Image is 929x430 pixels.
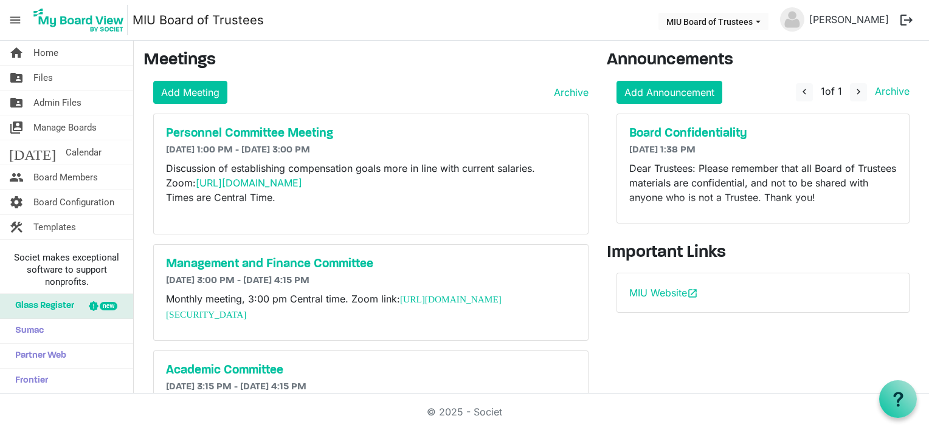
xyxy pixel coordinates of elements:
[9,294,74,318] span: Glass Register
[9,344,66,368] span: Partner Web
[658,13,768,30] button: MIU Board of Trustees dropdownbutton
[30,5,128,35] img: My Board View Logo
[9,215,24,239] span: construction
[9,115,24,140] span: switch_account
[33,165,98,189] span: Board Members
[143,50,589,71] h3: Meetings
[427,406,502,418] a: © 2025 - Societ
[796,83,813,101] button: navigate_before
[821,85,842,97] span: of 1
[33,215,76,239] span: Templates
[133,8,264,32] a: MIU Board of Trustees
[629,161,897,205] p: Dear Trustees: Please remember that all Board of Trustees materials are confidential, and not to ...
[166,363,576,378] a: Academic Committee
[850,83,867,101] button: navigate_next
[799,86,810,97] span: navigate_before
[894,7,919,33] button: logout
[33,115,97,140] span: Manage Boards
[166,161,576,248] p: Discussion of establishing compensation goals more in line with current salaries.
[166,145,576,156] h6: [DATE] 1:00 PM - [DATE] 3:00 PM
[616,81,722,104] a: Add Announcement
[9,90,24,115] span: folder_shared
[821,85,825,97] span: 1
[549,85,589,100] a: Archive
[166,275,576,287] h6: [DATE] 3:00 PM - [DATE] 4:15 PM
[629,287,698,299] a: MIU Websiteopen_in_new
[166,292,576,322] p: Monthly meeting, 3:00 pm Central time. Zoom link:
[607,50,919,71] h3: Announcements
[629,145,696,155] span: [DATE] 1:38 PM
[9,140,56,165] span: [DATE]
[166,381,576,393] h6: [DATE] 3:15 PM - [DATE] 4:15 PM
[804,7,894,32] a: [PERSON_NAME]
[853,86,864,97] span: navigate_next
[166,177,305,203] span: Zoom: Times are Central Time.
[33,41,58,65] span: Home
[4,9,27,32] span: menu
[33,190,114,214] span: Board Configuration
[153,81,227,104] a: Add Meeting
[9,319,44,343] span: Sumac
[196,177,302,189] a: [URL][DOMAIN_NAME]
[100,302,117,310] div: new
[166,126,576,141] a: Personnel Committee Meeting
[9,190,24,214] span: settings
[9,41,24,65] span: home
[5,251,128,288] span: Societ makes exceptional software to support nonprofits.
[780,7,804,32] img: no-profile-picture.svg
[870,85,910,97] a: Archive
[166,294,502,319] a: [URL][DOMAIN_NAME][SECURITY_DATA]
[9,165,24,189] span: people
[33,66,53,90] span: Files
[66,140,102,165] span: Calendar
[33,90,81,115] span: Admin Files
[9,369,48,393] span: Frontier
[166,257,576,271] a: Management and Finance Committee
[9,66,24,90] span: folder_shared
[687,288,698,299] span: open_in_new
[607,243,919,264] h3: Important Links
[629,126,897,141] a: Board Confidentiality
[30,5,133,35] a: My Board View Logo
